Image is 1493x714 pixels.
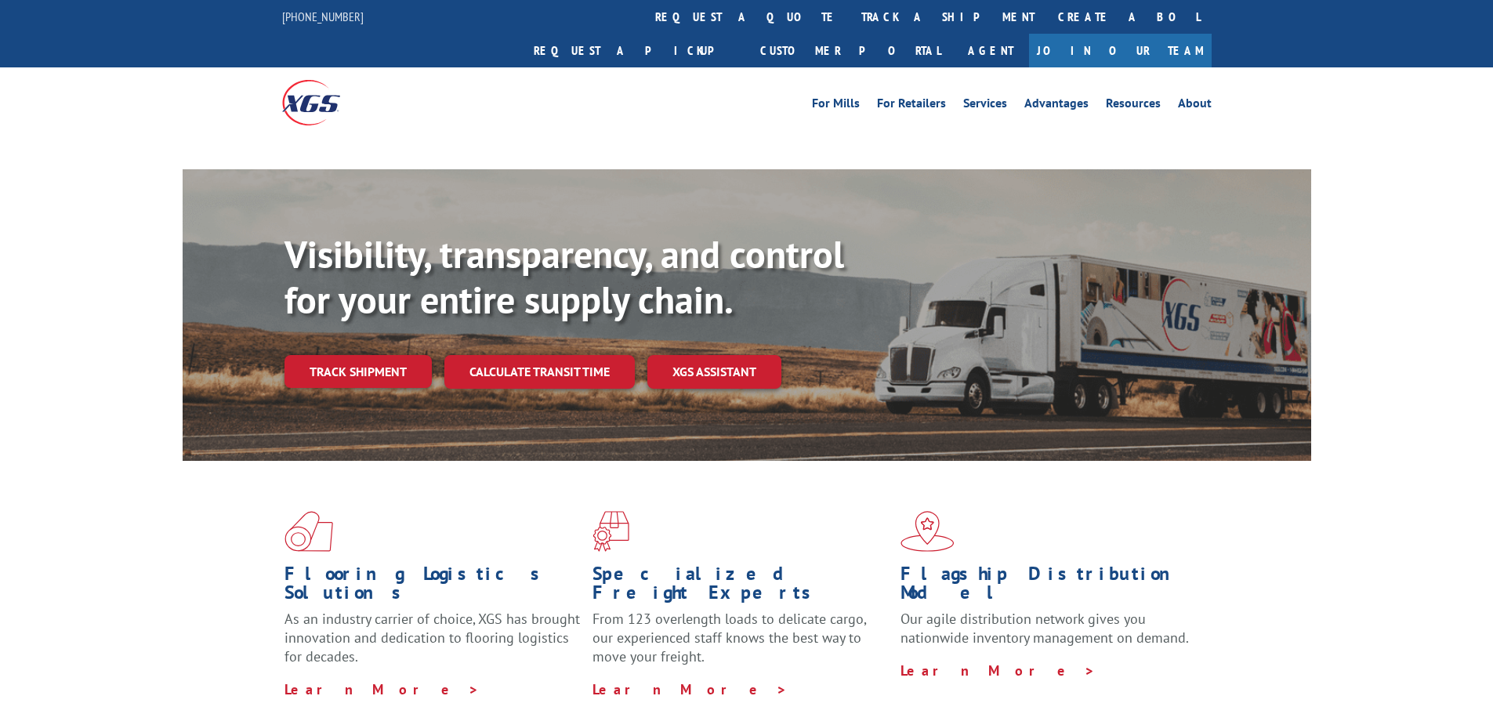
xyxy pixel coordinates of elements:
[647,355,781,389] a: XGS ASSISTANT
[284,564,581,610] h1: Flooring Logistics Solutions
[444,355,635,389] a: Calculate transit time
[748,34,952,67] a: Customer Portal
[952,34,1029,67] a: Agent
[901,564,1197,610] h1: Flagship Distribution Model
[1106,97,1161,114] a: Resources
[592,564,889,610] h1: Specialized Freight Experts
[901,511,955,552] img: xgs-icon-flagship-distribution-model-red
[592,680,788,698] a: Learn More >
[284,680,480,698] a: Learn More >
[284,610,580,665] span: As an industry carrier of choice, XGS has brought innovation and dedication to flooring logistics...
[901,610,1189,647] span: Our agile distribution network gives you nationwide inventory management on demand.
[592,511,629,552] img: xgs-icon-focused-on-flooring-red
[592,610,889,680] p: From 123 overlength loads to delicate cargo, our experienced staff knows the best way to move you...
[1029,34,1212,67] a: Join Our Team
[963,97,1007,114] a: Services
[284,511,333,552] img: xgs-icon-total-supply-chain-intelligence-red
[284,355,432,388] a: Track shipment
[812,97,860,114] a: For Mills
[282,9,364,24] a: [PHONE_NUMBER]
[877,97,946,114] a: For Retailers
[1178,97,1212,114] a: About
[284,230,844,324] b: Visibility, transparency, and control for your entire supply chain.
[1024,97,1089,114] a: Advantages
[522,34,748,67] a: Request a pickup
[901,661,1096,680] a: Learn More >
